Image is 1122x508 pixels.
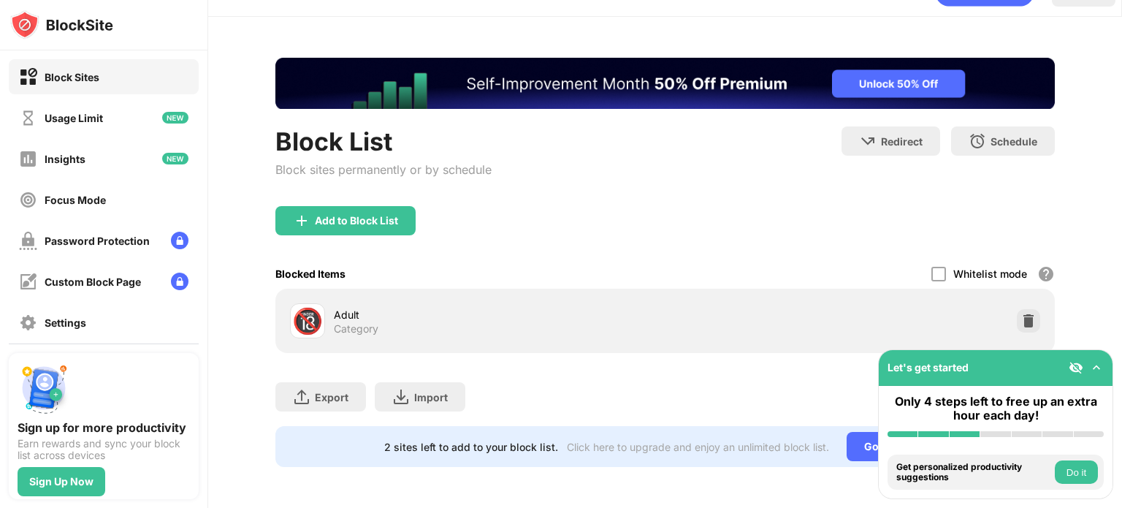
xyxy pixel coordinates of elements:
div: Usage Limit [45,112,103,124]
div: Block sites permanently or by schedule [275,162,492,177]
img: time-usage-off.svg [19,109,37,127]
div: Block List [275,126,492,156]
div: Let's get started [888,361,969,374]
img: eye-not-visible.svg [1069,360,1083,375]
img: new-icon.svg [162,153,188,164]
div: Export [315,391,348,403]
div: 2 sites left to add to your block list. [384,441,558,453]
div: Category [334,322,378,335]
div: Add to Block List [315,215,398,227]
div: Adult [334,307,665,322]
img: password-protection-off.svg [19,232,37,250]
div: Blocked Items [275,268,346,280]
img: push-signup.svg [18,362,70,414]
img: block-on.svg [19,68,37,86]
div: Earn rewards and sync your block list across devices [18,438,190,461]
img: omni-setup-toggle.svg [1089,360,1104,375]
div: Click here to upgrade and enjoy an unlimited block list. [567,441,829,453]
img: settings-off.svg [19,314,37,332]
div: Sign Up Now [29,476,93,488]
button: Do it [1055,460,1098,484]
img: customize-block-page-off.svg [19,273,37,291]
img: insights-off.svg [19,150,37,168]
div: Whitelist mode [953,268,1027,280]
img: focus-off.svg [19,191,37,209]
div: Only 4 steps left to free up an extra hour each day! [888,395,1104,422]
img: lock-menu.svg [171,273,188,290]
div: Settings [45,316,86,329]
div: 🔞 [292,306,323,336]
div: Schedule [991,135,1037,148]
div: Insights [45,153,85,165]
div: Custom Block Page [45,276,141,288]
div: Go Unlimited [847,432,947,461]
div: Focus Mode [45,194,106,206]
div: Redirect [881,135,923,148]
img: new-icon.svg [162,112,188,124]
div: Get personalized productivity suggestions [896,462,1051,483]
div: Sign up for more productivity [18,420,190,435]
div: Import [414,391,448,403]
img: lock-menu.svg [171,232,188,249]
iframe: Banner [275,58,1055,109]
img: logo-blocksite.svg [10,10,113,39]
div: Password Protection [45,235,150,247]
div: Block Sites [45,71,99,83]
